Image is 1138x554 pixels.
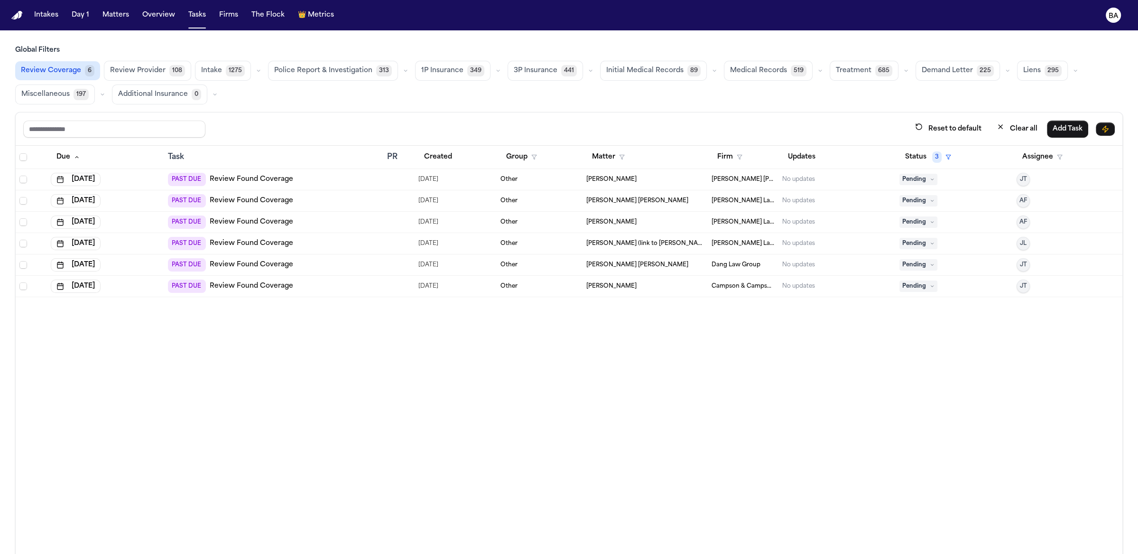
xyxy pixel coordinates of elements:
[68,7,93,24] button: Day 1
[415,61,490,81] button: 1P Insurance349
[1047,121,1088,138] button: Add Task
[21,90,70,99] span: Miscellaneous
[909,120,987,138] button: Reset to default
[11,11,23,20] img: Finch Logo
[561,65,577,76] span: 441
[195,61,251,81] button: Intake1275
[294,7,338,24] button: crownMetrics
[977,65,994,76] span: 225
[139,7,179,24] button: Overview
[1023,66,1041,75] span: Liens
[201,66,222,75] span: Intake
[1017,61,1068,81] button: Liens295
[118,90,188,99] span: Additional Insurance
[514,66,557,75] span: 3P Insurance
[606,66,684,75] span: Initial Medical Records
[51,280,101,293] button: [DATE]
[1045,65,1062,76] span: 295
[687,65,701,76] span: 89
[830,61,898,81] button: Treatment685
[169,65,185,76] span: 108
[30,7,62,24] button: Intakes
[226,65,245,76] span: 1275
[15,46,1123,55] h3: Global Filters
[1096,122,1115,136] button: Immediate Task
[508,61,583,81] button: 3P Insurance441
[376,65,392,76] span: 313
[724,61,813,81] button: Medical Records519
[421,66,463,75] span: 1P Insurance
[192,89,201,100] span: 0
[21,66,81,75] span: Review Coverage
[185,7,210,24] button: Tasks
[791,65,806,76] span: 519
[248,7,288,24] button: The Flock
[112,85,207,104] button: Additional Insurance0
[922,66,973,75] span: Demand Letter
[85,65,94,76] span: 6
[268,61,398,81] button: Police Report & Investigation313
[836,66,871,75] span: Treatment
[15,85,95,104] button: Miscellaneous197
[99,7,133,24] button: Matters
[875,65,892,76] span: 685
[274,66,372,75] span: Police Report & Investigation
[991,120,1043,138] button: Clear all
[11,11,23,20] a: Home
[215,7,242,24] button: Firms
[110,66,166,75] span: Review Provider
[467,65,484,76] span: 349
[730,66,787,75] span: Medical Records
[104,61,191,81] button: Review Provider108
[74,89,89,100] span: 197
[600,61,707,81] button: Initial Medical Records89
[15,61,100,80] button: Review Coverage6
[916,61,1000,81] button: Demand Letter225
